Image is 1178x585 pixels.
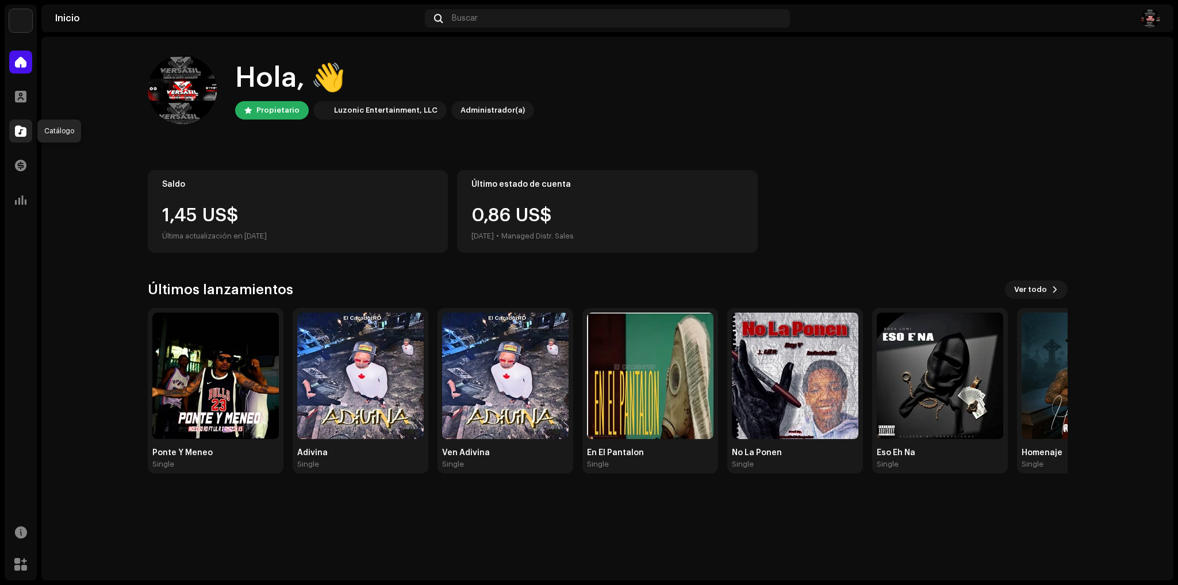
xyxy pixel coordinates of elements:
[501,229,574,243] div: Managed Distr. Sales
[1022,313,1148,439] img: 61c27a57-7d02-4bc5-a2d8-d716db260738
[1014,278,1047,301] span: Ver todo
[297,460,319,469] div: Single
[471,180,743,189] div: Último estado de cuenta
[152,448,279,457] div: Ponte Y Meneo
[55,14,420,23] div: Inicio
[587,448,713,457] div: En El Pantalon
[732,313,858,439] img: 58f5c8c8-aa85-41d2-8d01-0b38247efc5f
[148,170,448,253] re-o-card-value: Saldo
[496,229,499,243] div: •
[452,14,478,23] span: Buscar
[442,460,464,469] div: Single
[1141,9,1160,28] img: 8afe2982-521d-4674-b5f8-c6bcbffddced
[152,313,279,439] img: deaa2495-821d-41e0-abc7-90bdbcb122b1
[235,60,534,97] div: Hola, 👋
[1022,460,1043,469] div: Single
[1005,280,1068,299] button: Ver todo
[1022,448,1148,457] div: Homenaje
[148,55,217,124] img: 8afe2982-521d-4674-b5f8-c6bcbffddced
[877,460,899,469] div: Single
[732,460,754,469] div: Single
[732,448,858,457] div: No La Ponen
[162,229,434,243] div: Última actualización en [DATE]
[461,103,525,117] div: Administrador(a)
[9,9,32,32] img: 3f8b1ee6-8fa8-4d5b-9023-37de06d8e731
[877,448,1003,457] div: Eso Eh Na
[162,180,434,189] div: Saldo
[471,229,494,243] div: [DATE]
[442,448,569,457] div: Ven Adivina
[297,448,424,457] div: Adivina
[457,170,758,253] re-o-card-value: Último estado de cuenta
[148,280,293,299] h3: Últimos lanzamientos
[877,313,1003,439] img: 1fb8e749-c3cc-4530-bf8f-ebcf6125b575
[152,460,174,469] div: Single
[316,103,329,117] img: 3f8b1ee6-8fa8-4d5b-9023-37de06d8e731
[587,313,713,439] img: 61538ce3-4079-4e0c-85d2-e0db3bbdb610
[442,313,569,439] img: ec9dd0cb-187f-4703-a7ef-a943cfad300e
[297,313,424,439] img: 0595013e-9395-4868-921a-95338edd5134
[334,103,438,117] div: Luzonic Entertainment, LLC
[587,460,609,469] div: Single
[256,103,300,117] div: Propietario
